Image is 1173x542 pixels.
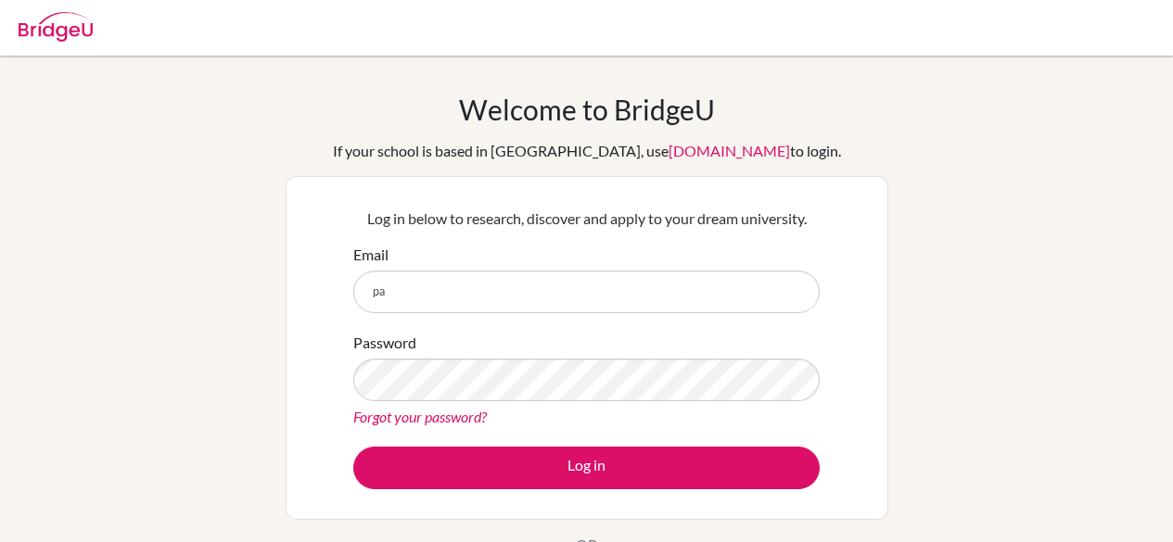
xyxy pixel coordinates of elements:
div: If your school is based in [GEOGRAPHIC_DATA], use to login. [333,140,841,162]
img: Bridge-U [19,12,93,42]
a: Forgot your password? [353,408,487,425]
p: Log in below to research, discover and apply to your dream university. [353,208,820,230]
button: Log in [353,447,820,489]
h1: Welcome to BridgeU [459,93,715,126]
label: Email [353,244,389,266]
label: Password [353,332,416,354]
a: [DOMAIN_NAME] [669,142,790,159]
